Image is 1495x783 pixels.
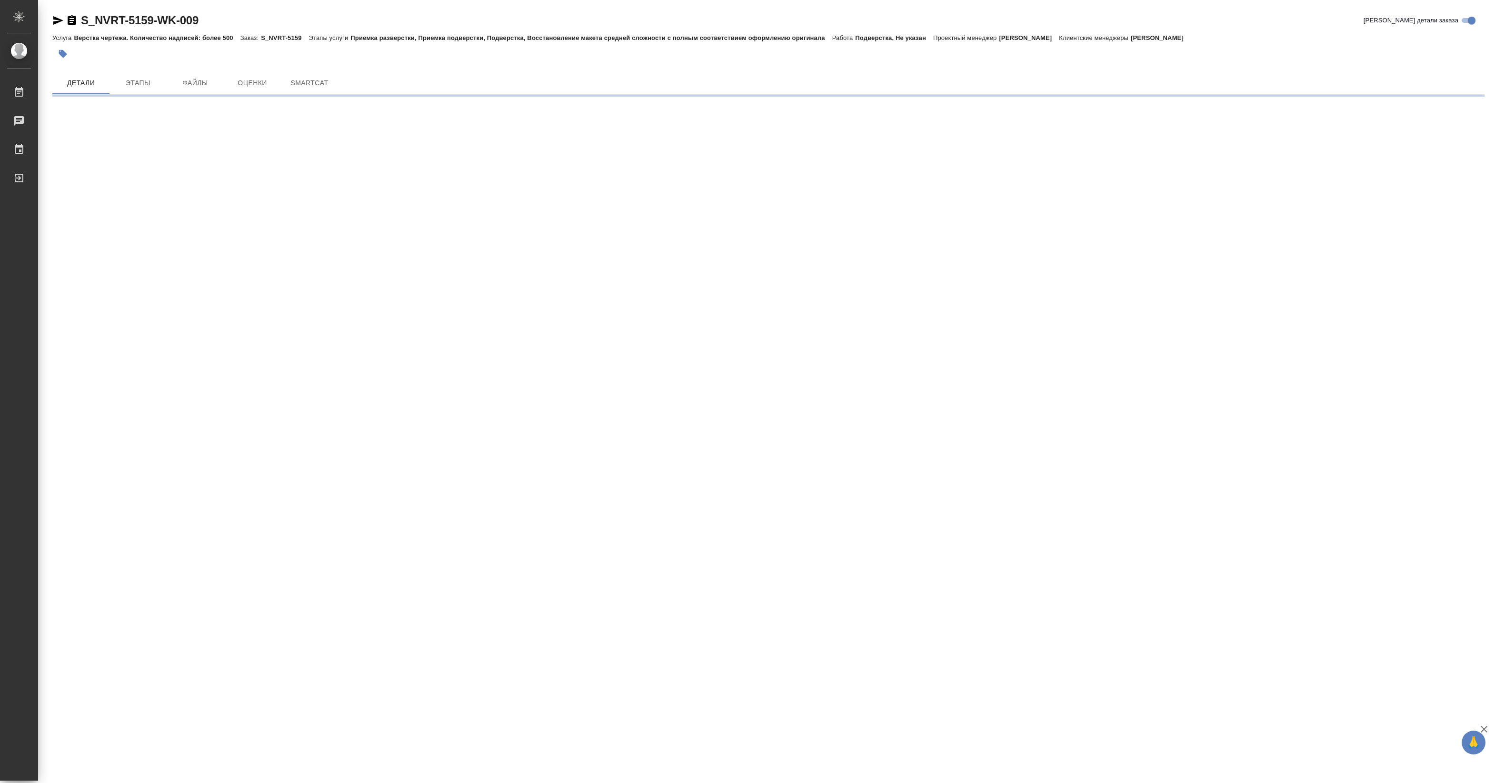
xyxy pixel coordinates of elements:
[350,34,832,41] p: Приемка разверстки, Приемка подверстки, Подверстка, Восстановление макета средней сложности с пол...
[933,34,999,41] p: Проектный менеджер
[66,15,78,26] button: Скопировать ссылку
[1131,34,1191,41] p: [PERSON_NAME]
[832,34,856,41] p: Работа
[74,34,240,41] p: Верстка чертежа. Количество надписей: более 500
[229,77,275,89] span: Оценки
[1059,34,1131,41] p: Клиентские менеджеры
[240,34,261,41] p: Заказ:
[52,34,74,41] p: Услуга
[115,77,161,89] span: Этапы
[58,77,104,89] span: Детали
[287,77,332,89] span: SmartCat
[52,15,64,26] button: Скопировать ссылку для ЯМессенджера
[1465,733,1482,753] span: 🙏
[81,14,199,27] a: S_NVRT-5159-WK-009
[52,43,73,64] button: Добавить тэг
[999,34,1059,41] p: [PERSON_NAME]
[309,34,351,41] p: Этапы услуги
[172,77,218,89] span: Файлы
[261,34,309,41] p: S_NVRT-5159
[855,34,933,41] p: Подверстка, Не указан
[1364,16,1458,25] span: [PERSON_NAME] детали заказа
[1462,731,1485,754] button: 🙏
